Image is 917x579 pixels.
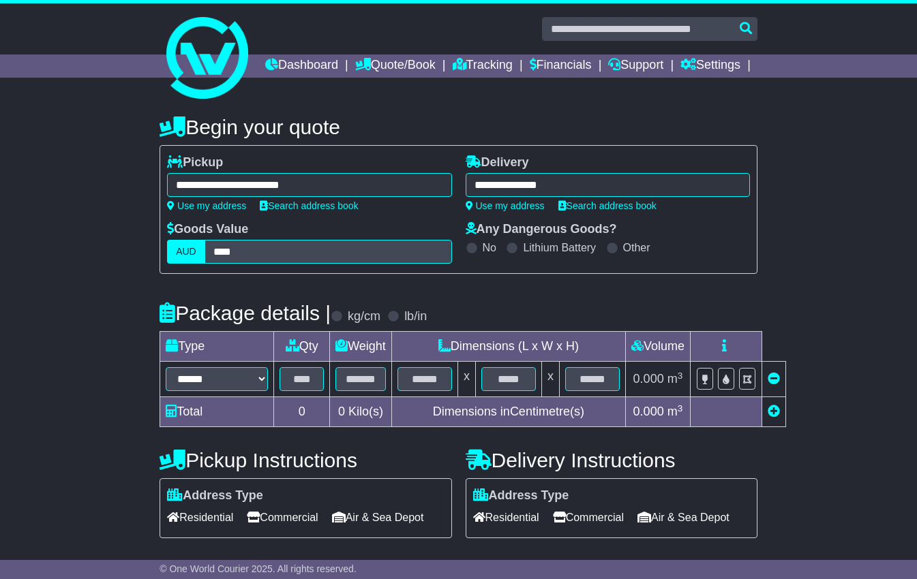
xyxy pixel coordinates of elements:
[667,405,683,418] span: m
[483,241,496,254] label: No
[265,54,338,78] a: Dashboard
[633,372,664,386] span: 0.000
[355,54,436,78] a: Quote/Book
[625,332,690,362] td: Volume
[473,507,539,528] span: Residential
[768,405,780,418] a: Add new item
[453,54,513,78] a: Tracking
[473,488,569,503] label: Address Type
[530,54,592,78] a: Financials
[167,507,233,528] span: Residential
[160,563,357,574] span: © One World Courier 2025. All rights reserved.
[274,332,330,362] td: Qty
[558,200,657,211] a: Search address book
[167,155,223,170] label: Pickup
[160,332,274,362] td: Type
[633,405,664,418] span: 0.000
[260,200,358,211] a: Search address book
[667,372,683,386] span: m
[608,54,663,78] a: Support
[678,371,683,381] sup: 3
[167,488,263,503] label: Address Type
[541,362,559,397] td: x
[678,403,683,413] sup: 3
[332,507,424,528] span: Air & Sea Depot
[637,507,730,528] span: Air & Sea Depot
[167,240,205,264] label: AUD
[623,241,650,254] label: Other
[466,155,529,170] label: Delivery
[160,449,451,471] h4: Pickup Instructions
[466,200,545,211] a: Use my address
[160,302,331,324] h4: Package details |
[391,397,625,427] td: Dimensions in Centimetre(s)
[330,397,392,427] td: Kilo(s)
[348,309,380,324] label: kg/cm
[391,332,625,362] td: Dimensions (L x W x H)
[274,397,330,427] td: 0
[330,332,392,362] td: Weight
[167,200,246,211] a: Use my address
[523,241,596,254] label: Lithium Battery
[338,405,345,418] span: 0
[160,397,274,427] td: Total
[160,116,757,138] h4: Begin your quote
[466,222,617,237] label: Any Dangerous Goods?
[680,54,740,78] a: Settings
[768,372,780,386] a: Remove this item
[466,449,757,471] h4: Delivery Instructions
[553,507,624,528] span: Commercial
[247,507,318,528] span: Commercial
[457,362,475,397] td: x
[167,222,248,237] label: Goods Value
[404,309,427,324] label: lb/in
